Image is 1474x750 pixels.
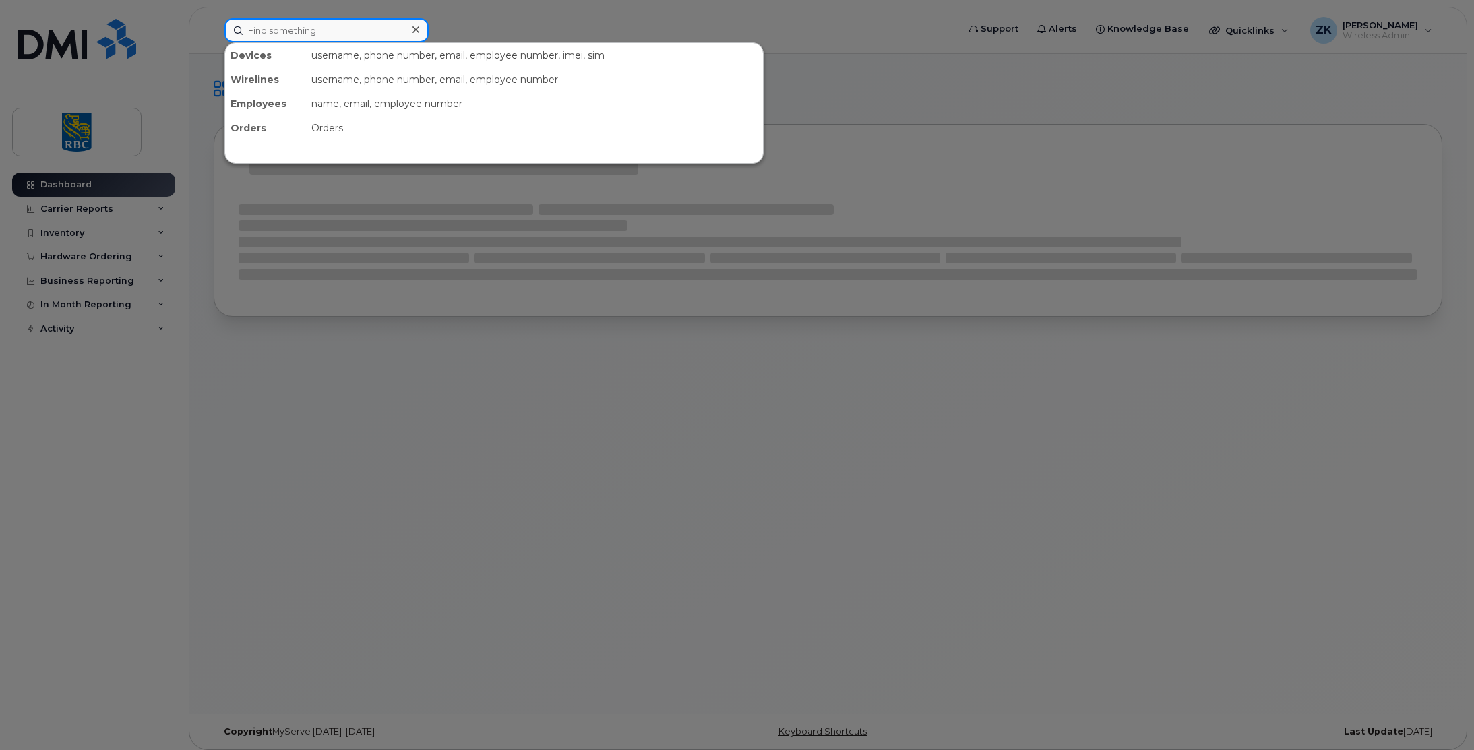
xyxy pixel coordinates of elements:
div: Orders [225,116,306,140]
div: name, email, employee number [306,92,763,116]
div: username, phone number, email, employee number, imei, sim [306,43,763,67]
div: Employees [225,92,306,116]
div: Devices [225,43,306,67]
div: Wirelines [225,67,306,92]
div: username, phone number, email, employee number [306,67,763,92]
div: Orders [306,116,763,140]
